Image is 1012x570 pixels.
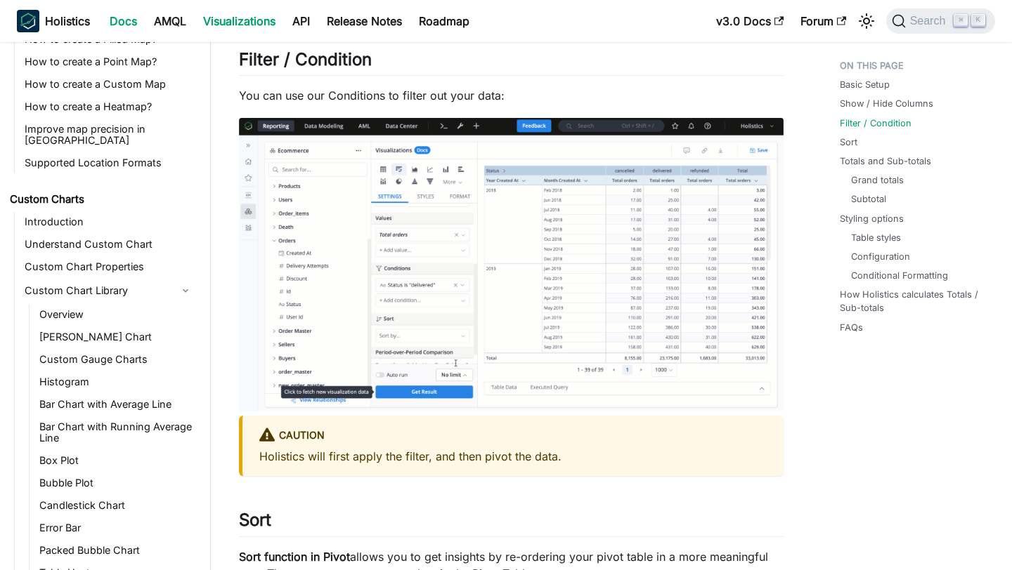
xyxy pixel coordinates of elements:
[45,13,90,29] b: Holistics
[708,10,792,32] a: v3.0 Docs
[906,15,954,27] span: Search
[101,10,145,32] a: Docs
[954,14,968,27] kbd: ⌘
[284,10,318,32] a: API
[35,451,198,470] a: Box Plot
[840,288,990,314] a: How Holistics calculates Totals / Sub-totals
[20,97,198,117] a: How to create a Heatmap?
[318,10,410,32] a: Release Notes
[35,327,198,347] a: [PERSON_NAME] Chart
[840,212,904,225] a: Styling options
[851,269,948,282] a: Conditional Formatting
[851,250,910,263] a: Configuration
[145,10,195,32] a: AMQL
[35,518,198,538] a: Error Bar
[239,49,784,76] h2: Filter / Condition
[35,541,198,560] a: Packed Bubble Chart
[35,417,198,448] a: Bar Chart with Running Average Line
[20,257,198,277] a: Custom Chart Properties
[239,550,350,564] strong: Sort function in Pivot
[35,305,198,324] a: Overview
[840,321,863,334] a: FAQs
[20,52,198,72] a: How to create a Point Map?
[35,473,198,493] a: Bubble Plot
[840,117,912,130] a: Filter / Condition
[20,119,198,150] a: Improve map precision in [GEOGRAPHIC_DATA]
[851,192,886,206] a: Subtotal
[35,395,198,414] a: Bar Chart with Average Line
[20,212,198,232] a: Introduction
[17,10,39,32] img: Holistics
[259,448,767,465] p: Holistics will first apply the filter, and then pivot the data.
[259,427,767,445] div: caution
[855,10,878,32] button: Switch between dark and light mode (currently light mode)
[35,496,198,515] a: Candlestick Chart
[35,350,198,369] a: Custom Gauge Charts
[840,78,890,91] a: Basic Setup
[6,190,198,209] a: Custom Charts
[20,74,198,94] a: How to create a Custom Map
[886,8,995,34] button: Search (Command+K)
[35,372,198,392] a: Histogram
[840,154,931,168] a: Totals and Sub-totals
[840,135,857,149] a: Sort
[851,173,904,187] a: Grand totals
[173,279,198,302] button: Collapse sidebar category 'Custom Chart Library'
[239,87,784,104] p: You can use our Conditions to filter out your data:
[239,510,784,536] h2: Sort
[971,14,985,27] kbd: K
[851,231,901,244] a: Table styles
[410,10,478,32] a: Roadmap
[20,234,198,254] a: Understand Custom Chart
[20,279,173,302] a: Custom Chart Library
[20,153,198,173] a: Supported Location Formats
[195,10,284,32] a: Visualizations
[792,10,855,32] a: Forum
[17,10,90,32] a: HolisticsHolistics
[840,97,933,110] a: Show / Hide Columns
